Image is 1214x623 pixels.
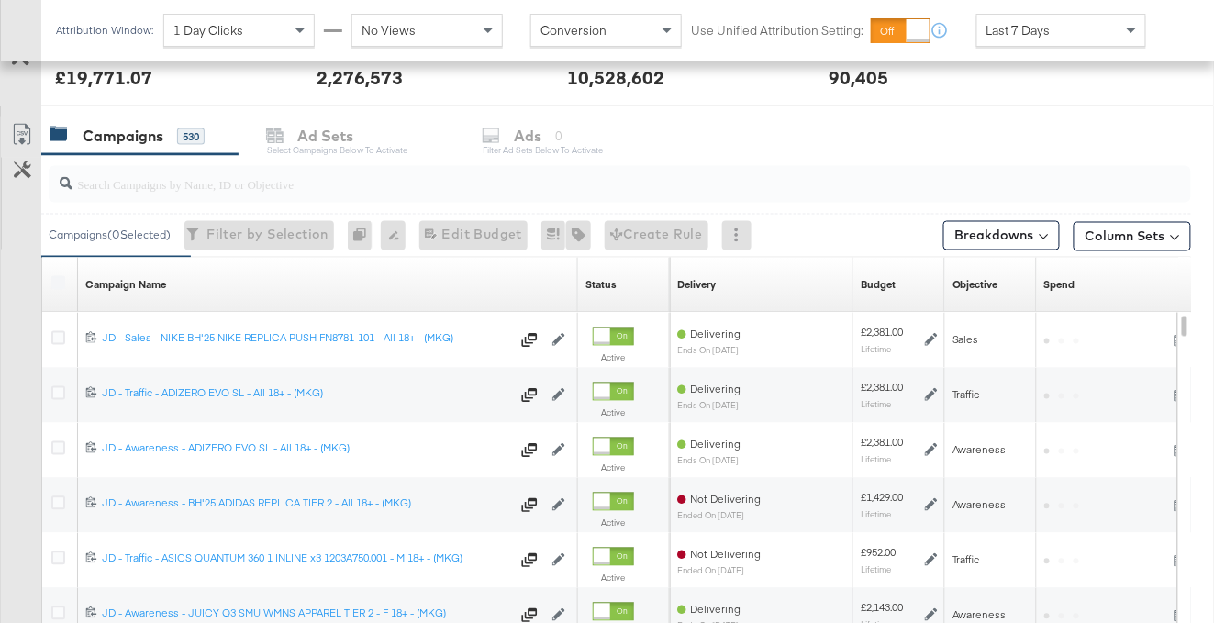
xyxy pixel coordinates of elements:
div: JD - Awareness - JUICY Q3 SMU WMNS APPAREL TIER 2 - F 18+ - (MKG) [102,606,510,621]
div: Delivery [677,278,716,293]
div: Status [585,278,617,293]
a: JD - Traffic - ADIZERO EVO SL - All 18+ - (MKG) [102,386,510,405]
span: Sales [952,333,979,347]
sub: Lifetime [861,344,891,355]
span: Awareness [952,498,1007,512]
a: The total amount spent to date. [1044,278,1075,293]
div: JD - Awareness - BH'25 ADIDAS REPLICA TIER 2 - All 18+ - (MKG) [102,496,510,511]
div: £1,429.00 [861,491,903,506]
sub: Lifetime [861,399,891,410]
span: No Views [362,22,416,39]
a: The maximum amount you're willing to spend on your ads, on average each day or over the lifetime ... [861,278,896,293]
span: Delivering [690,603,741,617]
div: Budget [861,278,896,293]
div: JD - Traffic - ADIZERO EVO SL - All 18+ - (MKG) [102,386,510,401]
a: Shows the current state of your Ad Campaign. [585,278,617,293]
div: 530 [177,128,205,145]
sub: ended on [DATE] [677,566,761,576]
a: JD - Awareness - BH'25 ADIDAS REPLICA TIER 2 - All 18+ - (MKG) [102,496,510,515]
span: Traffic [952,388,980,402]
sub: ends on [DATE] [677,456,741,466]
span: Delivering [690,328,741,341]
sub: Lifetime [861,454,891,465]
div: Campaign Name [85,278,166,293]
div: £2,143.00 [861,601,903,616]
div: 2,276,573 [317,64,403,91]
div: £2,381.00 [861,436,903,451]
label: Active [593,352,634,364]
sub: Lifetime [861,509,891,520]
label: Active [593,573,634,584]
sub: Lifetime [861,564,891,575]
span: Not Delivering [690,548,761,562]
sub: ends on [DATE] [677,401,741,411]
span: Awareness [952,608,1007,622]
span: Awareness [952,443,1007,457]
div: Campaigns ( 0 Selected) [49,228,171,244]
div: £952.00 [861,546,896,561]
a: Reflects the ability of your Ad Campaign to achieve delivery based on ad states, schedule and bud... [677,278,716,293]
span: Last 7 Days [986,22,1051,39]
span: 1 Day Clicks [173,22,243,39]
input: Search Campaigns by Name, ID or Objective [72,159,1091,195]
span: Delivering [690,438,741,451]
label: Active [593,407,634,419]
div: £2,381.00 [861,326,903,340]
div: £19,771.07 [55,64,152,91]
label: Active [593,462,634,474]
span: Traffic [952,553,980,567]
sub: ends on [DATE] [677,346,741,356]
div: JD - Awareness - ADIZERO EVO SL - All 18+ - (MKG) [102,441,510,456]
div: £2,381.00 [861,381,903,395]
span: Delivering [690,383,741,396]
label: Active [593,517,634,529]
div: Objective [952,278,998,293]
button: Column Sets [1074,222,1191,251]
a: Your campaign's objective. [952,278,998,293]
a: JD - Traffic - ASICS QUANTUM 360 1 INLINE x3 1203A750.001 - M 18+ - (MKG) [102,551,510,570]
a: JD - Awareness - ADIZERO EVO SL - All 18+ - (MKG) [102,441,510,460]
div: 0 [348,221,381,250]
a: JD - Sales - NIKE BH'25 NIKE REPLICA PUSH FN8781-101 - All 18+ - (MKG) [102,331,510,350]
span: Conversion [540,22,607,39]
button: Breakdowns [943,221,1060,250]
div: Spend [1044,278,1075,293]
span: Not Delivering [690,493,761,506]
a: Your campaign name. [85,278,166,293]
div: 10,528,602 [567,64,664,91]
div: 90,405 [829,64,888,91]
sub: ended on [DATE] [677,511,761,521]
div: JD - Sales - NIKE BH'25 NIKE REPLICA PUSH FN8781-101 - All 18+ - (MKG) [102,331,510,346]
div: JD - Traffic - ASICS QUANTUM 360 1 INLINE x3 1203A750.001 - M 18+ - (MKG) [102,551,510,566]
label: Use Unified Attribution Setting: [691,22,863,39]
div: Campaigns [83,126,163,147]
div: Attribution Window: [55,24,154,37]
